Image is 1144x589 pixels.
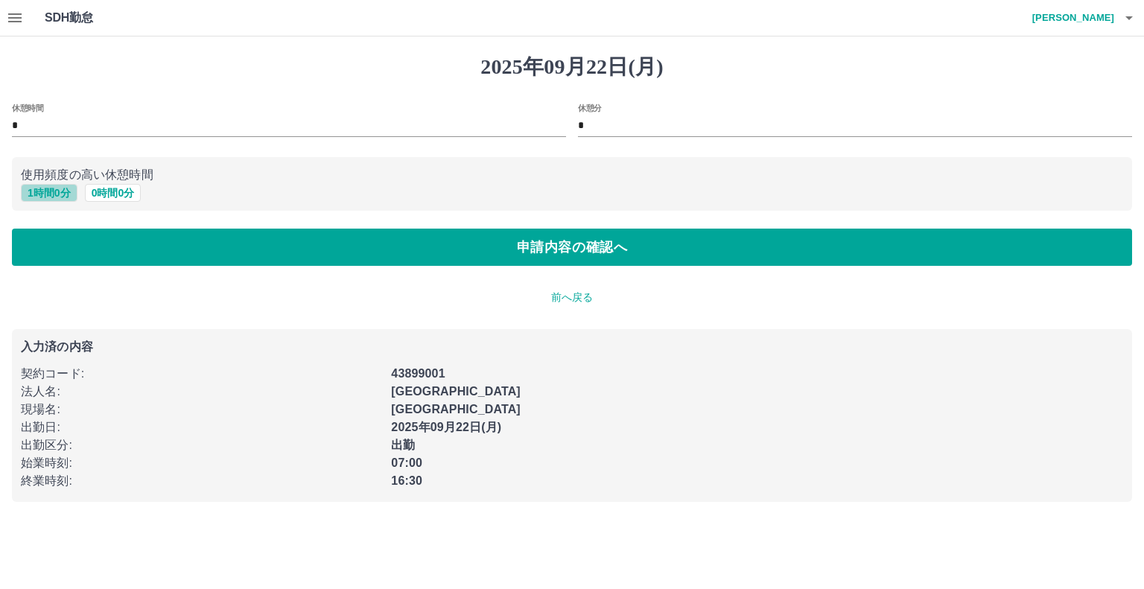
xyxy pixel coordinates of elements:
[391,421,501,433] b: 2025年09月22日(月)
[21,383,382,401] p: 法人名 :
[391,367,445,380] b: 43899001
[21,436,382,454] p: 出勤区分 :
[21,184,77,202] button: 1時間0分
[391,456,422,469] b: 07:00
[21,341,1123,353] p: 入力済の内容
[12,290,1132,305] p: 前へ戻る
[12,102,43,113] label: 休憩時間
[21,454,382,472] p: 始業時刻 :
[21,401,382,418] p: 現場名 :
[578,102,602,113] label: 休憩分
[21,472,382,490] p: 終業時刻 :
[391,474,422,487] b: 16:30
[12,54,1132,80] h1: 2025年09月22日(月)
[21,365,382,383] p: 契約コード :
[21,166,1123,184] p: 使用頻度の高い休憩時間
[85,184,142,202] button: 0時間0分
[391,403,521,416] b: [GEOGRAPHIC_DATA]
[21,418,382,436] p: 出勤日 :
[391,385,521,398] b: [GEOGRAPHIC_DATA]
[391,439,415,451] b: 出勤
[12,229,1132,266] button: 申請内容の確認へ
